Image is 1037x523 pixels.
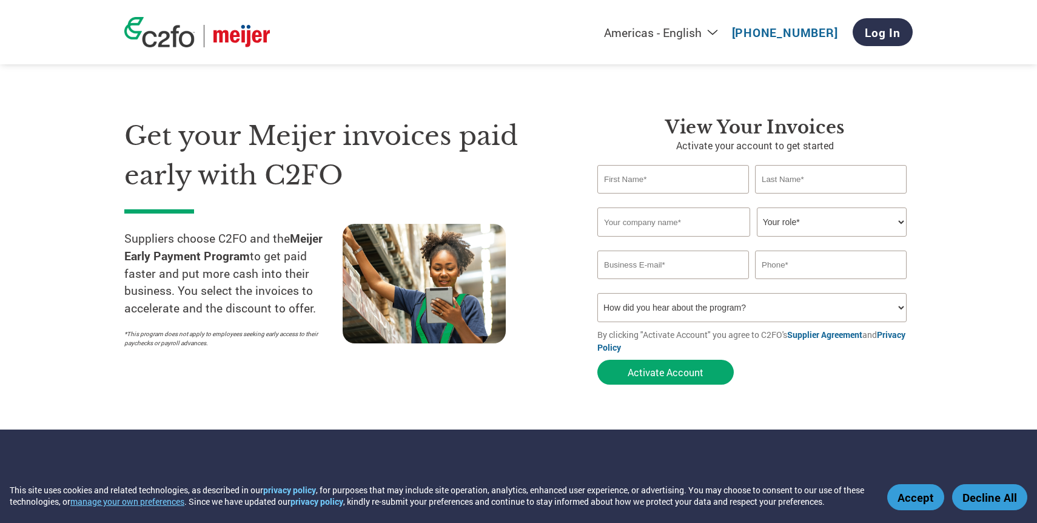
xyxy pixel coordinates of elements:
[597,238,907,246] div: Invalid company name or company name is too long
[290,496,343,507] a: privacy policy
[757,208,907,237] select: Title/Role
[887,484,944,510] button: Accept
[755,280,907,288] div: Inavlid Phone Number
[597,329,905,353] a: Privacy Policy
[124,329,331,348] p: *This program does not apply to employees seeking early access to their paychecks or payroll adva...
[597,195,749,203] div: Invalid first name or first name is too long
[597,208,750,237] input: Your company name*
[787,329,862,340] a: Supplier Agreement
[10,484,870,507] div: This site uses cookies and related technologies, as described in our , for purposes that may incl...
[124,116,561,195] h1: Get your Meijer invoices paid early with C2FO
[124,17,195,47] img: c2fo logo
[853,18,913,46] a: Log In
[732,25,838,40] a: [PHONE_NUMBER]
[343,224,506,343] img: supply chain worker
[597,328,913,354] p: By clicking "Activate Account" you agree to C2FO's and
[597,165,749,194] input: First Name*
[70,496,184,507] button: manage your own preferences
[124,231,323,263] strong: Meijer Early Payment Program
[213,25,270,47] img: Meijer
[597,360,734,385] button: Activate Account
[124,230,343,317] p: Suppliers choose C2FO and the to get paid faster and put more cash into their business. You selec...
[597,280,749,288] div: Inavlid Email Address
[952,484,1027,510] button: Decline All
[755,251,907,279] input: Phone*
[263,484,316,496] a: privacy policy
[597,138,913,153] p: Activate your account to get started
[597,116,913,138] h3: View Your Invoices
[755,165,907,194] input: Last Name*
[597,251,749,279] input: Invalid Email format
[755,195,907,203] div: Invalid last name or last name is too long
